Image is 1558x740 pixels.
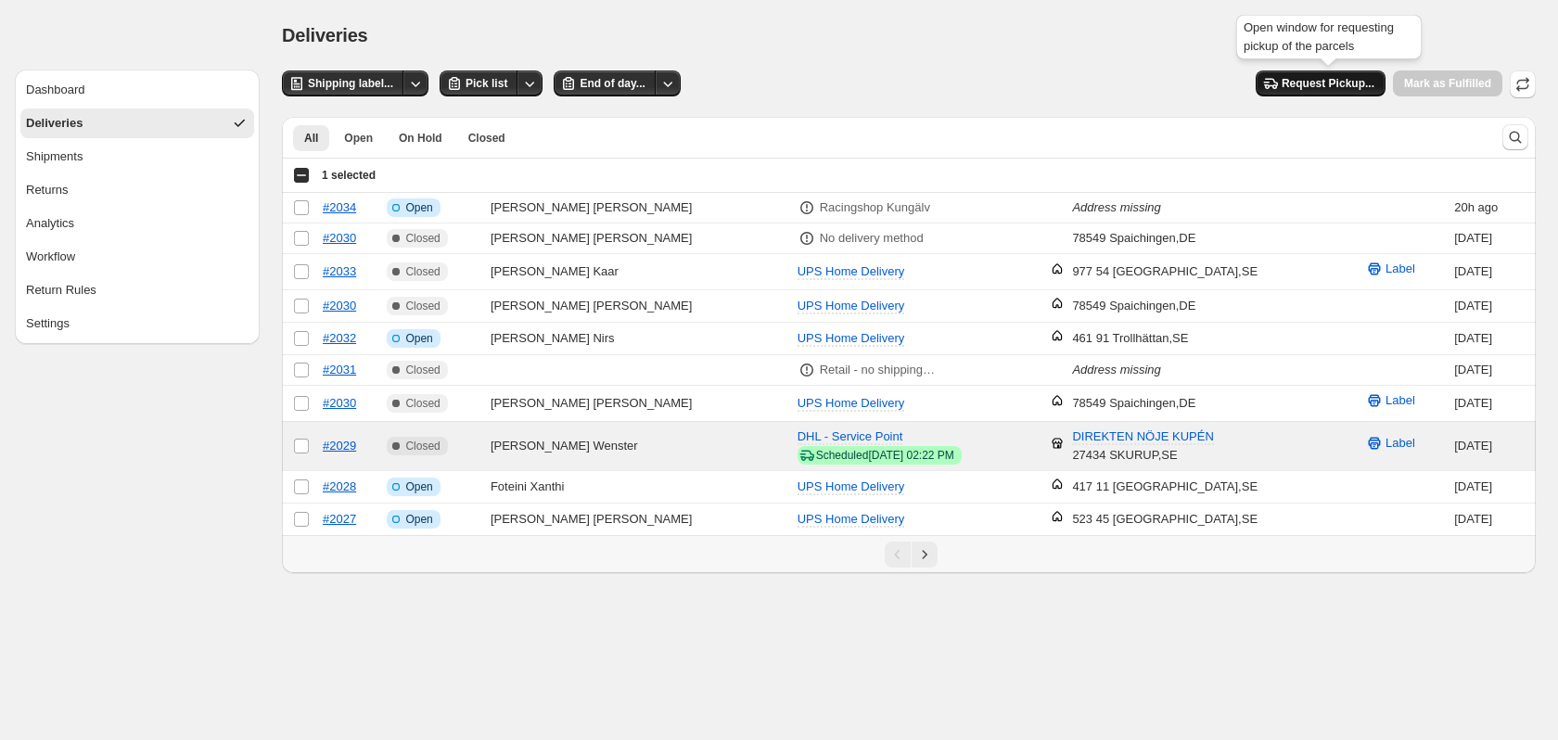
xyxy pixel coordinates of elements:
[1072,329,1188,348] div: 461 91 Trollhättan , SE
[308,76,393,91] span: Shipping label...
[580,76,645,91] span: End of day...
[1454,396,1492,410] time: Tuesday, September 30, 2025 at 2:37:01 PM
[809,223,935,253] button: No delivery method
[282,25,368,45] span: Deliveries
[1386,434,1415,453] span: Label
[1386,260,1415,278] span: Label
[26,281,96,300] span: Return Rules
[405,264,440,279] span: Closed
[323,479,356,493] a: #2028
[1449,193,1536,223] td: ago
[1454,331,1492,345] time: Thursday, October 2, 2025 at 7:50:21 AM
[20,75,254,105] button: Dashboard
[440,70,518,96] button: Pick list
[485,323,792,355] td: [PERSON_NAME] Nirs
[405,200,432,215] span: Open
[1072,229,1195,248] div: 78549 Spaichingen , DE
[1454,479,1492,493] time: Monday, September 29, 2025 at 2:27:07 PM
[485,386,792,422] td: [PERSON_NAME] [PERSON_NAME]
[322,168,376,183] span: 1 selected
[405,512,432,527] span: Open
[1072,427,1213,465] div: 27434 SKURUP , SE
[798,396,905,410] span: UPS Home Delivery
[323,363,356,376] a: #2031
[323,299,356,313] a: #2030
[402,70,428,96] button: Other actions
[798,429,903,443] span: DHL - Service Point
[786,389,916,418] button: UPS Home Delivery
[323,264,356,278] a: #2033
[323,331,356,345] a: #2032
[798,299,905,313] span: UPS Home Delivery
[468,131,505,146] span: Closed
[405,396,440,411] span: Closed
[1072,262,1258,281] div: 977 54 [GEOGRAPHIC_DATA] , SE
[1072,394,1195,413] div: 78549 Spaichingen , DE
[1072,478,1258,496] div: 417 11 [GEOGRAPHIC_DATA] , SE
[282,70,404,96] button: Shipping label...
[26,214,74,233] span: Analytics
[820,361,936,379] p: Retail - no shipping required
[1454,439,1492,453] time: Monday, September 29, 2025 at 5:50:05 PM
[1282,76,1374,91] span: Request Pickup...
[26,314,70,333] span: Settings
[786,291,916,321] button: UPS Home Delivery
[1454,512,1492,526] time: Sunday, September 28, 2025 at 4:48:12 PM
[323,231,356,245] a: #2030
[304,131,318,146] span: All
[323,512,356,526] a: #2027
[26,248,75,266] span: Workflow
[786,422,914,452] button: DHL - Service Point
[323,439,356,453] a: #2029
[786,257,916,287] button: UPS Home Delivery
[1502,124,1528,150] button: Search and filter results
[20,209,254,238] button: Analytics
[20,309,254,338] button: Settings
[786,472,916,502] button: UPS Home Delivery
[20,142,254,172] button: Shipments
[798,331,905,345] span: UPS Home Delivery
[798,512,905,526] span: UPS Home Delivery
[1354,254,1426,284] button: Label
[912,542,938,568] button: Next
[820,198,930,217] p: Racingshop Kungälv
[323,200,356,214] a: #2034
[1454,200,1475,214] time: Thursday, October 2, 2025 at 4:58:56 PM
[485,223,792,254] td: [PERSON_NAME] [PERSON_NAME]
[485,254,792,290] td: [PERSON_NAME] Kaar
[20,242,254,272] button: Workflow
[405,363,440,377] span: Closed
[786,504,916,534] button: UPS Home Delivery
[466,76,507,91] span: Pick list
[1256,70,1386,96] button: Request Pickup...
[323,396,356,410] a: #2030
[405,439,440,453] span: Closed
[1072,429,1213,445] span: DIREKTEN NÖJE KUPÉN
[554,70,656,96] button: End of day...
[1454,299,1492,313] time: Tuesday, September 30, 2025 at 2:37:01 PM
[517,70,543,96] button: Other actions
[798,479,905,493] span: UPS Home Delivery
[485,193,792,223] td: [PERSON_NAME] [PERSON_NAME]
[1354,428,1426,458] button: Label
[399,131,442,146] span: On Hold
[282,535,1536,573] nav: Pagination
[1061,422,1224,452] button: DIREKTEN NÖJE KUPÉN
[798,264,905,278] span: UPS Home Delivery
[26,147,83,166] span: Shipments
[485,422,792,471] td: [PERSON_NAME] Wenster
[26,114,83,133] span: Deliveries
[405,231,440,246] span: Closed
[1454,264,1492,278] time: Thursday, October 2, 2025 at 11:32:39 AM
[405,299,440,313] span: Closed
[1354,386,1426,415] button: Label
[809,355,947,385] button: Retail - no shipping required
[485,290,792,323] td: [PERSON_NAME] [PERSON_NAME]
[344,131,373,146] span: Open
[1072,200,1160,214] i: Address missing
[1072,297,1195,315] div: 78549 Spaichingen , DE
[816,448,954,463] div: Scheduled [DATE] 02:22 PM
[1386,391,1415,410] span: Label
[786,324,916,353] button: UPS Home Delivery
[20,108,254,138] button: Deliveries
